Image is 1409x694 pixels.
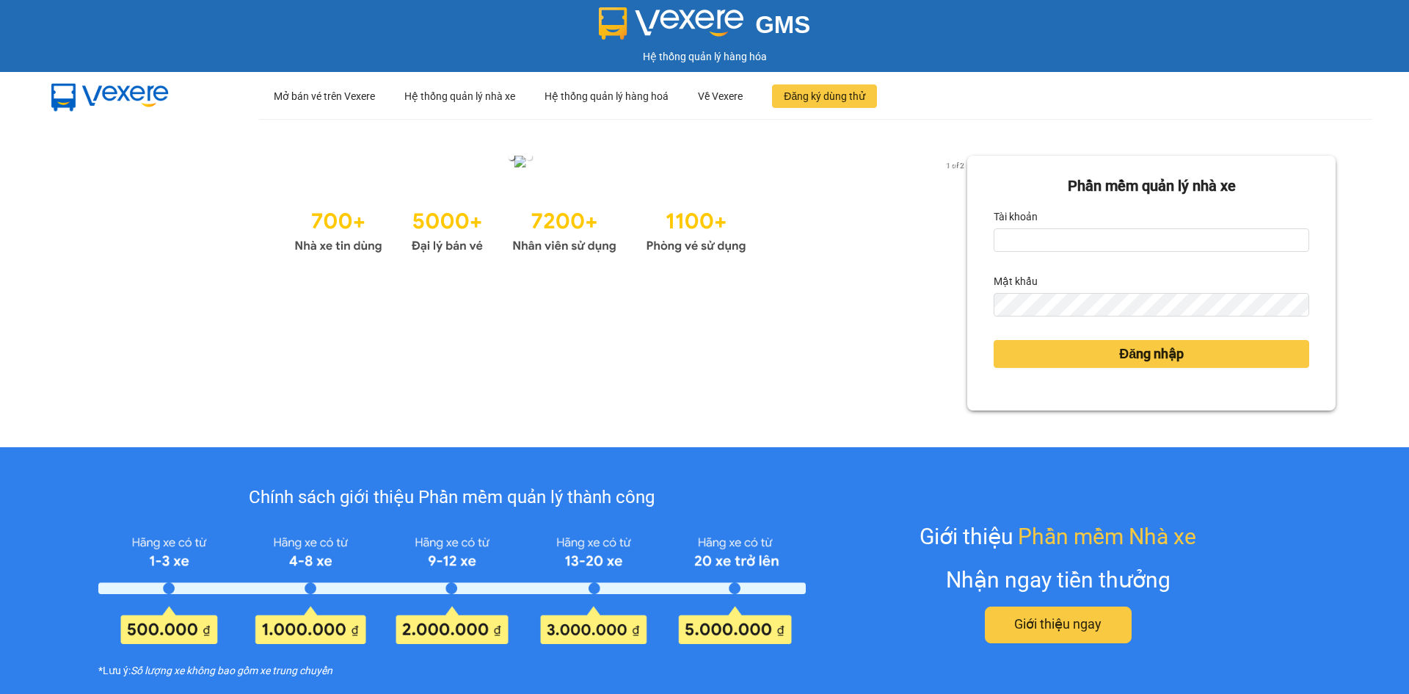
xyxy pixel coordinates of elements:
[274,73,375,120] div: Mở bán vé trên Vexere
[1014,614,1102,635] span: Giới thiệu ngay
[98,484,805,512] div: Chính sách giới thiệu Phần mềm quản lý thành công
[994,205,1038,228] label: Tài khoản
[985,607,1132,643] button: Giới thiệu ngay
[294,201,746,257] img: Statistics.png
[946,563,1170,597] div: Nhận ngay tiền thưởng
[994,228,1309,252] input: Tài khoản
[404,73,515,120] div: Hệ thống quản lý nhà xe
[920,519,1196,554] div: Giới thiệu
[994,270,1038,293] label: Mật khẩu
[98,530,805,643] img: policy-intruduce-detail.png
[1018,519,1196,554] span: Phần mềm Nhà xe
[4,48,1405,65] div: Hệ thống quản lý hàng hóa
[599,22,811,34] a: GMS
[1119,344,1184,364] span: Đăng nhập
[526,154,532,160] li: slide item 2
[545,73,669,120] div: Hệ thống quản lý hàng hoá
[698,73,743,120] div: Về Vexere
[755,11,810,38] span: GMS
[98,662,805,679] div: *Lưu ý:
[599,7,744,40] img: logo 2
[994,175,1309,198] div: Phần mềm quản lý nhà xe
[784,88,865,104] span: Đăng ký dùng thử
[131,662,332,679] i: Số lượng xe không bao gồm xe trung chuyển
[994,293,1309,317] input: Mật khẩu
[947,156,967,172] button: next slide / item
[994,340,1309,368] button: Đăng nhập
[509,154,514,160] li: slide item 1
[942,156,967,175] p: 1 of 2
[772,84,877,108] button: Đăng ký dùng thử
[37,72,183,120] img: mbUUG5Q.png
[73,156,94,172] button: previous slide / item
